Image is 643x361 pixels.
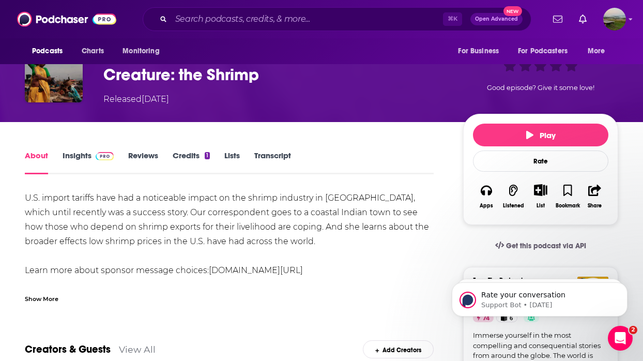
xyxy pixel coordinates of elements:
span: Play [526,130,556,140]
div: Add Creators [363,340,434,358]
a: Charts [75,41,110,61]
img: Podchaser Pro [96,152,114,160]
span: For Business [458,44,499,58]
iframe: Intercom live chat [608,326,633,351]
a: Show notifications dropdown [549,10,567,28]
div: Show More ButtonList [527,177,554,215]
a: Lists [224,151,240,174]
span: Good episode? Give it some love! [487,84,594,92]
a: About [25,151,48,174]
button: open menu [451,41,512,61]
span: Podcasts [32,44,63,58]
div: Search podcasts, credits, & more... [143,7,531,31]
button: Share [581,177,608,215]
span: Charts [82,44,104,58]
button: Show More Button [530,184,551,195]
div: 1 [205,152,210,159]
button: open menu [25,41,76,61]
img: Podchaser - Follow, Share and Rate Podcasts [17,9,116,29]
img: User Profile [603,8,626,31]
div: U.S. import tariffs have had a noticeable impact on the shrimp industry in [GEOGRAPHIC_DATA], whi... [25,191,434,307]
input: Search podcasts, credits, & more... [171,11,443,27]
button: open menu [511,41,583,61]
iframe: Intercom notifications message [436,261,643,333]
button: Listened [500,177,527,215]
div: Share [588,203,602,209]
div: Bookmark [556,203,580,209]
div: Apps [480,203,493,209]
a: Creators & Guests [25,343,111,356]
button: open menu [580,41,618,61]
button: open menu [115,41,173,61]
button: Bookmark [554,177,581,215]
a: Show notifications dropdown [575,10,591,28]
a: Reviews [128,151,158,174]
div: List [537,202,545,209]
span: Get this podcast via API [506,242,586,250]
span: ⌘ K [443,12,462,26]
a: Transcript [254,151,291,174]
div: Released [DATE] [103,93,169,106]
button: Apps [473,177,500,215]
img: Global Ripples as U.S. Tariffs Hit a Small Creature: the Shrimp [25,44,83,102]
span: More [588,44,605,58]
button: Show profile menu [603,8,626,31]
a: View All [119,344,156,355]
span: Open Advanced [475,17,518,22]
span: Logged in as hlrobbins [603,8,626,31]
span: For Podcasters [518,44,568,58]
div: Rate [473,151,608,172]
span: Monitoring [123,44,159,58]
a: InsightsPodchaser Pro [63,151,114,174]
a: Get this podcast via API [487,233,594,259]
a: Credits1 [173,151,210,174]
span: New [503,6,522,16]
div: Listened [503,203,524,209]
a: [DOMAIN_NAME][URL] [209,265,303,275]
h1: Global Ripples as U.S. Tariffs Hit a Small Creature: the Shrimp [103,44,447,85]
button: Open AdvancedNew [470,13,523,25]
span: 2 [629,326,637,334]
button: Play [473,124,608,146]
